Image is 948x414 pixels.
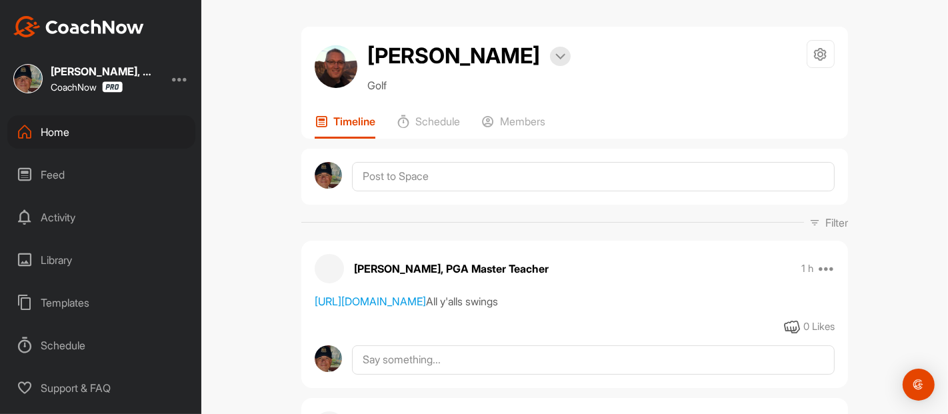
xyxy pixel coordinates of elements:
a: [URL][DOMAIN_NAME] [315,295,426,308]
div: Schedule [7,329,195,362]
img: avatar [315,162,342,189]
div: Open Intercom Messenger [903,369,935,401]
p: Timeline [333,115,375,128]
img: arrow-down [555,53,565,60]
div: Activity [7,201,195,234]
p: Members [500,115,545,128]
img: avatar [315,45,357,88]
img: square_6f22663c80ea9c74e238617ec5116298.jpg [13,64,43,93]
div: All y'alls swings [315,293,835,309]
img: CoachNow [13,16,144,37]
p: Filter [825,215,848,231]
div: [PERSON_NAME], PGA Master Teacher [51,66,157,77]
p: Schedule [415,115,460,128]
p: [PERSON_NAME], PGA Master Teacher [354,261,549,277]
div: 0 Likes [803,319,835,335]
p: Golf [367,77,571,93]
img: CoachNow Pro [102,81,123,93]
p: 1 h [802,262,814,275]
div: Library [7,243,195,277]
img: avatar [315,345,342,373]
div: Templates [7,286,195,319]
div: Support & FAQ [7,371,195,405]
div: Feed [7,158,195,191]
h2: [PERSON_NAME] [367,40,540,72]
div: Home [7,115,195,149]
div: CoachNow [51,81,123,93]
